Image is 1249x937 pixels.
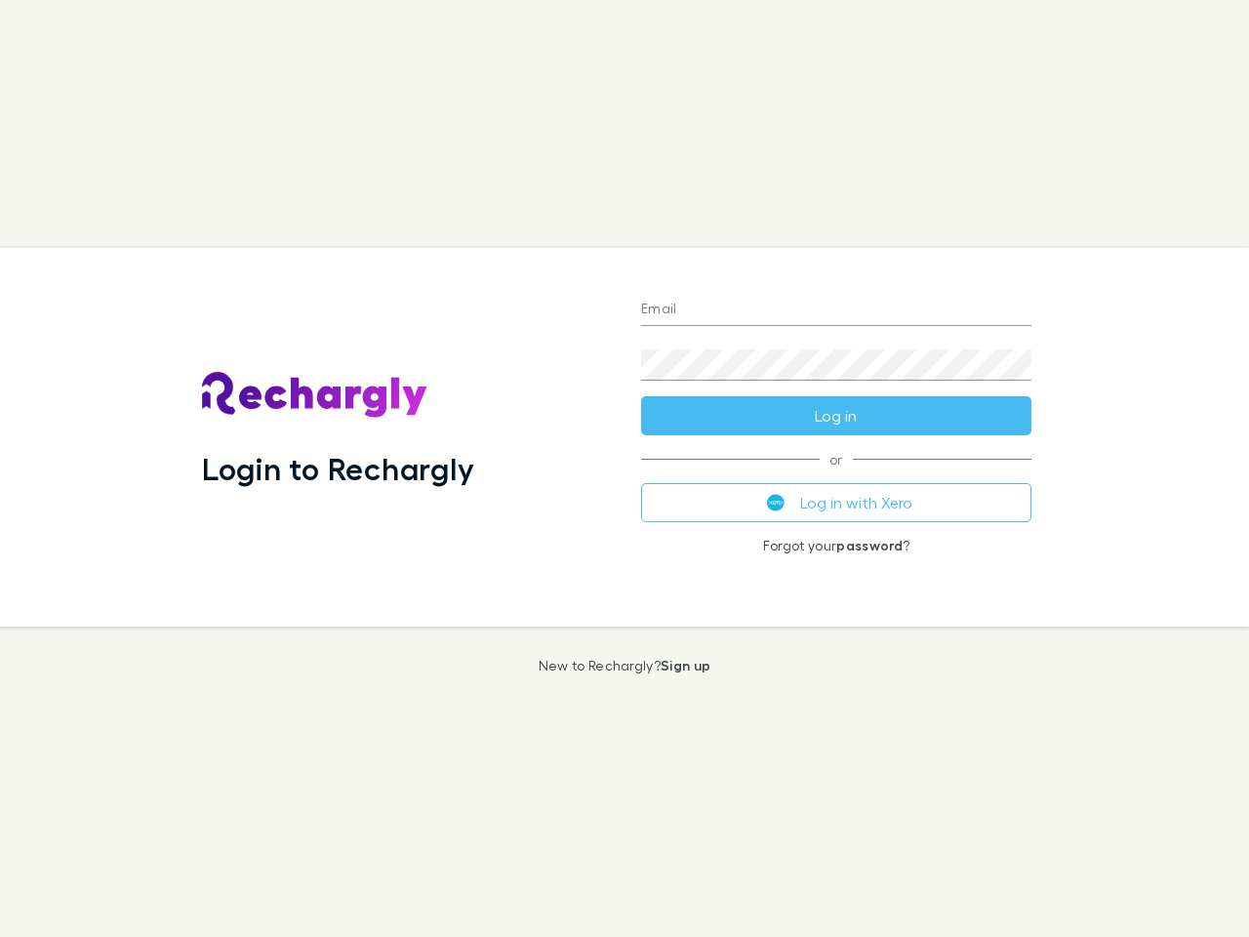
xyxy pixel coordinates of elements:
span: or [641,459,1031,460]
img: Rechargly's Logo [202,372,428,419]
img: Xero's logo [767,494,785,511]
button: Log in [641,396,1031,435]
p: Forgot your ? [641,538,1031,553]
button: Log in with Xero [641,483,1031,522]
a: password [836,537,903,553]
p: New to Rechargly? [539,658,711,673]
a: Sign up [661,657,710,673]
h1: Login to Rechargly [202,450,474,487]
